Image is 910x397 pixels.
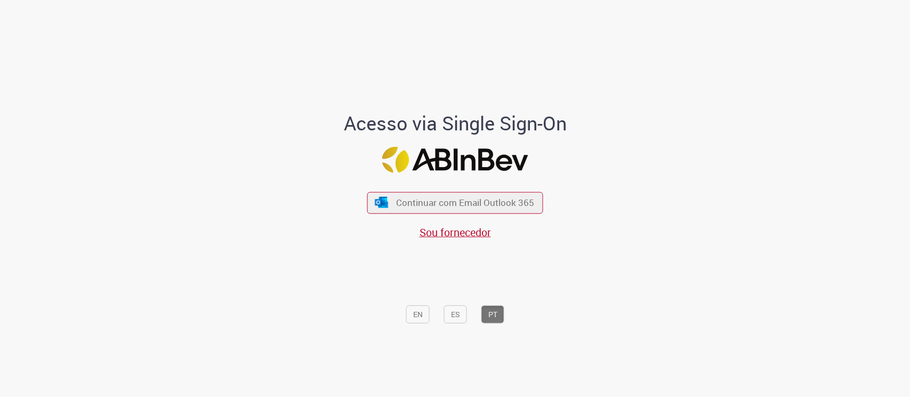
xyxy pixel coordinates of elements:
[444,305,467,323] button: ES
[307,113,603,134] h1: Acesso via Single Sign-On
[481,305,504,323] button: PT
[406,305,430,323] button: EN
[374,197,389,208] img: ícone Azure/Microsoft 360
[367,192,543,213] button: ícone Azure/Microsoft 360 Continuar com Email Outlook 365
[396,196,534,209] span: Continuar com Email Outlook 365
[420,225,491,239] a: Sou fornecedor
[382,146,528,172] img: Logo ABInBev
